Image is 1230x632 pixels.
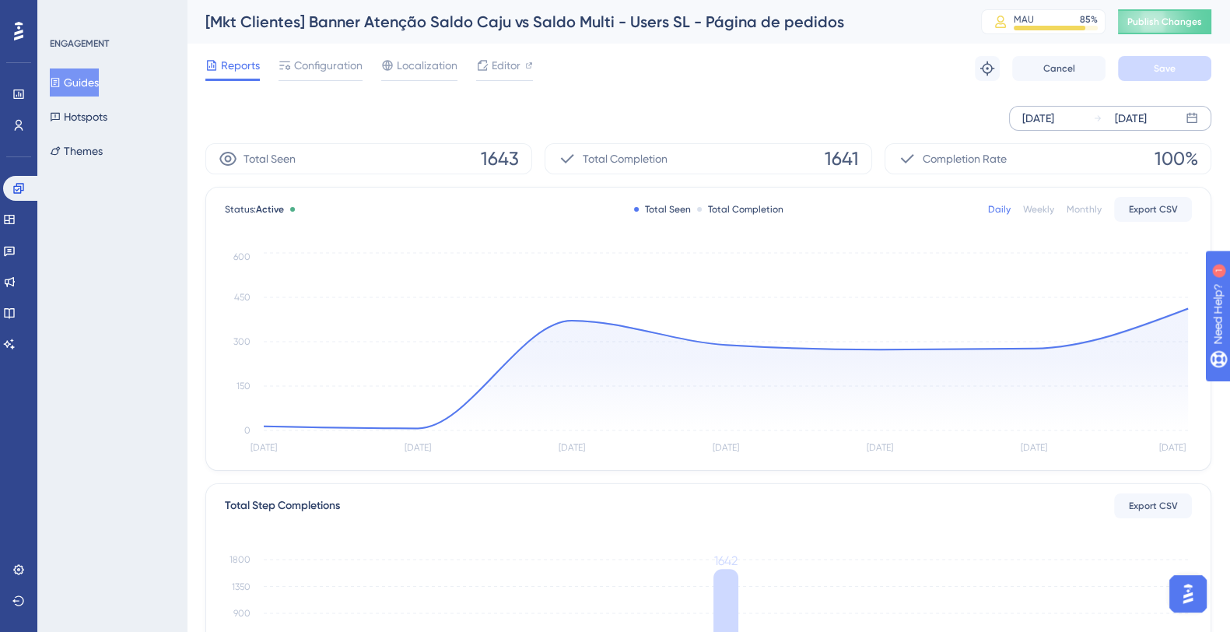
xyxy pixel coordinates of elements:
span: Publish Changes [1127,16,1202,28]
div: 85 % [1080,13,1098,26]
div: [DATE] [1022,109,1054,128]
tspan: 600 [233,251,251,262]
iframe: UserGuiding AI Assistant Launcher [1165,571,1211,617]
div: Total Step Completions [225,497,340,515]
button: Export CSV [1114,493,1192,518]
span: Status: [225,203,284,216]
tspan: 900 [233,608,251,619]
div: [DATE] [1115,109,1147,128]
span: Cancel [1043,62,1075,75]
div: Monthly [1067,203,1102,216]
div: [Mkt Clientes] Banner Atenção Saldo Caju vs Saldo Multi - Users SL - Página de pedidos [205,11,942,33]
tspan: 1800 [230,554,251,565]
div: Daily [988,203,1011,216]
span: 100% [1155,146,1198,171]
span: Total Seen [244,149,296,168]
button: Publish Changes [1118,9,1211,34]
span: Total Completion [583,149,668,168]
tspan: [DATE] [251,442,277,453]
tspan: [DATE] [713,442,739,453]
button: Export CSV [1114,197,1192,222]
tspan: 450 [234,292,251,303]
span: 1643 [481,146,519,171]
button: Hotspots [50,103,107,131]
span: Completion Rate [923,149,1007,168]
div: ENGAGEMENT [50,37,109,50]
tspan: [DATE] [405,442,431,453]
div: MAU [1014,13,1034,26]
tspan: [DATE] [867,442,893,453]
tspan: [DATE] [559,442,585,453]
button: Guides [50,68,99,97]
span: Save [1154,62,1176,75]
tspan: [DATE] [1021,442,1047,453]
tspan: 150 [237,381,251,391]
span: Reports [221,56,260,75]
button: Cancel [1012,56,1106,81]
div: 1 [108,8,113,20]
button: Save [1118,56,1211,81]
span: Export CSV [1129,203,1178,216]
div: Total Seen [634,203,691,216]
tspan: 1642 [714,553,738,568]
tspan: [DATE] [1159,442,1186,453]
div: Weekly [1023,203,1054,216]
span: Editor [492,56,520,75]
button: Themes [50,137,103,165]
span: Configuration [294,56,363,75]
tspan: 1350 [232,581,251,592]
span: 1641 [825,146,859,171]
span: Export CSV [1129,500,1178,512]
span: Localization [397,56,457,75]
tspan: 300 [233,336,251,347]
span: Active [256,204,284,215]
tspan: 0 [244,425,251,436]
div: Total Completion [697,203,783,216]
span: Need Help? [37,4,97,23]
